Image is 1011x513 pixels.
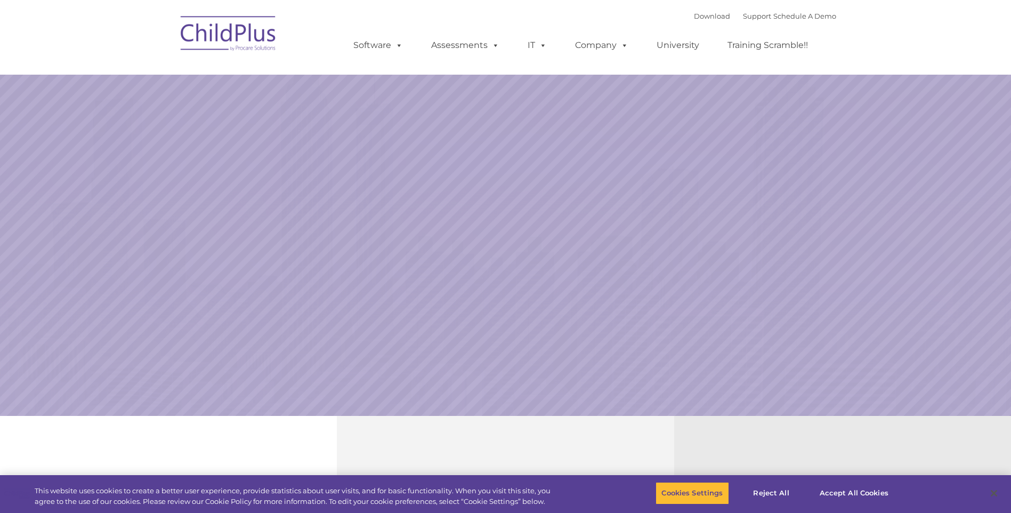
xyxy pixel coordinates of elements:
button: Accept All Cookies [814,482,894,504]
a: Company [564,35,639,56]
button: Reject All [738,482,805,504]
div: This website uses cookies to create a better user experience, provide statistics about user visit... [35,486,556,507]
button: Cookies Settings [656,482,729,504]
button: Close [982,482,1006,505]
font: | [694,12,836,20]
a: Learn More [687,302,856,347]
a: Training Scramble!! [717,35,819,56]
a: Schedule A Demo [773,12,836,20]
img: ChildPlus by Procare Solutions [175,9,282,62]
a: Support [743,12,771,20]
a: University [646,35,710,56]
a: Assessments [420,35,510,56]
a: IT [517,35,557,56]
a: Download [694,12,730,20]
a: Software [343,35,414,56]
